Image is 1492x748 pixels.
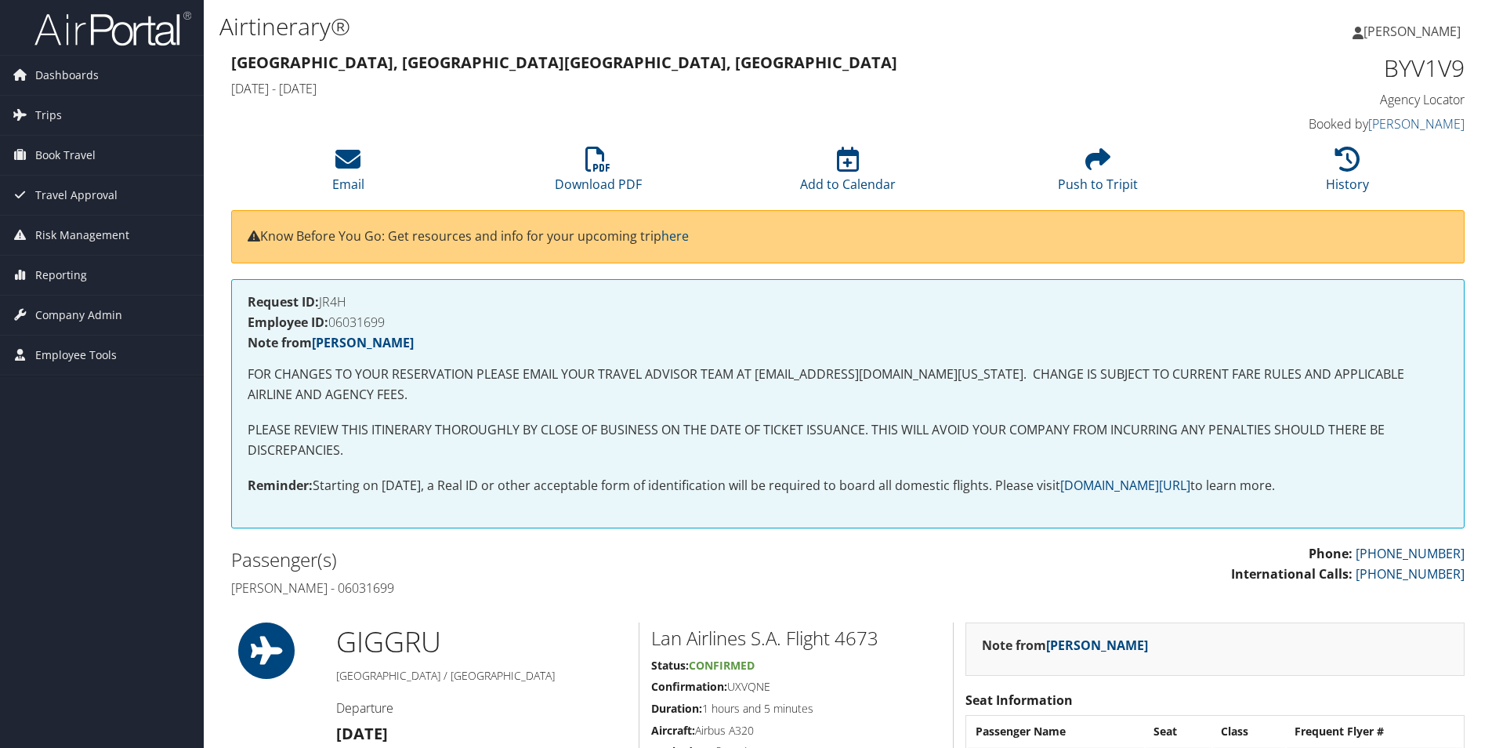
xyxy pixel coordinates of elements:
span: Travel Approval [35,176,118,215]
a: here [661,227,689,245]
h4: JR4H [248,296,1448,308]
th: Frequent Flyer # [1287,717,1462,746]
a: [PERSON_NAME] [1353,8,1476,55]
h2: Passenger(s) [231,546,836,573]
th: Seat [1146,717,1211,746]
h2: Lan Airlines S.A. Flight 4673 [651,625,941,652]
span: Book Travel [35,136,96,175]
h4: Departure [336,699,627,717]
strong: Phone: [1309,545,1353,562]
th: Passenger Name [968,717,1145,746]
h5: [GEOGRAPHIC_DATA] / [GEOGRAPHIC_DATA] [336,668,627,684]
span: [PERSON_NAME] [1363,23,1461,40]
a: Push to Tripit [1058,155,1138,193]
span: Dashboards [35,56,99,95]
span: Reporting [35,256,87,295]
strong: Seat Information [965,692,1073,709]
h5: Airbus A320 [651,723,941,739]
h1: BYV1V9 [1174,52,1465,85]
p: FOR CHANGES TO YOUR RESERVATION PLEASE EMAIL YOUR TRAVEL ADVISOR TEAM AT [EMAIL_ADDRESS][DOMAIN_N... [248,365,1448,405]
strong: [DATE] [336,723,388,744]
strong: Note from [982,637,1148,654]
span: Trips [35,96,62,135]
h5: 1 hours and 5 minutes [651,701,941,717]
h1: GIG GRU [336,623,627,662]
strong: Request ID: [248,293,319,310]
strong: Duration: [651,701,702,716]
h1: Airtinerary® [219,10,1057,43]
a: Email [332,155,364,193]
a: Add to Calendar [800,155,896,193]
span: Company Admin [35,296,122,335]
h4: Agency Locator [1174,91,1465,108]
a: [PERSON_NAME] [312,334,414,351]
h4: Booked by [1174,115,1465,133]
th: Class [1213,717,1285,746]
strong: Confirmation: [651,679,727,694]
h5: UXVQNE [651,679,941,695]
p: PLEASE REVIEW THIS ITINERARY THOROUGHLY BY CLOSE OF BUSINESS ON THE DATE OF TICKET ISSUANCE. THIS... [248,420,1448,460]
a: [DOMAIN_NAME][URL] [1060,477,1190,494]
span: Employee Tools [35,336,117,375]
strong: Employee ID: [248,314,328,331]
h4: 06031699 [248,316,1448,329]
strong: Reminder: [248,477,313,494]
strong: [GEOGRAPHIC_DATA], [GEOGRAPHIC_DATA] [GEOGRAPHIC_DATA], [GEOGRAPHIC_DATA] [231,52,897,73]
span: Risk Management [35,216,129,255]
h4: [DATE] - [DATE] [231,80,1150,97]
strong: Note from [248,334,414,351]
img: airportal-logo.png [34,10,191,47]
a: [PHONE_NUMBER] [1356,545,1465,562]
span: Confirmed [689,658,755,673]
a: [PHONE_NUMBER] [1356,565,1465,583]
strong: International Calls: [1231,565,1353,583]
h4: [PERSON_NAME] - 06031699 [231,579,836,597]
a: Download PDF [555,155,642,193]
strong: Aircraft: [651,723,695,738]
p: Starting on [DATE], a Real ID or other acceptable form of identification will be required to boar... [248,476,1448,496]
a: [PERSON_NAME] [1046,637,1148,654]
a: History [1326,155,1369,193]
a: [PERSON_NAME] [1368,115,1465,133]
p: Know Before You Go: Get resources and info for your upcoming trip [248,227,1448,247]
strong: Status: [651,658,689,673]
